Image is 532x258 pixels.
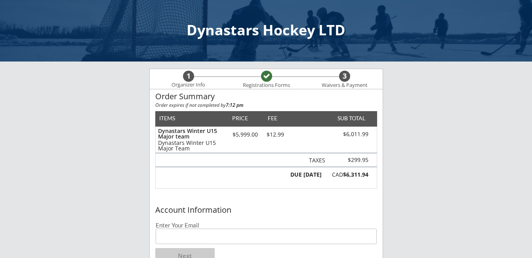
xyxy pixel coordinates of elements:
[229,116,252,121] div: PRICE
[183,72,194,81] div: 1
[262,132,289,137] div: $12.99
[239,82,294,89] div: Registrations Forms
[155,206,377,214] div: Account Information
[289,172,322,177] div: DUE [DATE]
[167,82,210,88] div: Organizer Info
[158,140,225,151] div: Dynastars Winter U15 Major Team
[155,92,377,101] div: Order Summary
[334,116,365,121] div: SUB TOTAL
[339,72,350,81] div: 3
[158,128,225,139] div: Dynastars Winter U15 Major team
[226,102,243,108] strong: 7:12 pm
[327,156,368,164] div: $299.95
[324,131,368,138] div: $6,011.99
[262,116,283,121] div: FEE
[343,171,368,178] strong: $6,311.94
[327,156,368,164] div: Taxes not charged on the fee
[156,222,377,228] div: Enter Your Email
[306,158,325,163] div: TAXES
[326,172,368,177] div: CAD
[306,158,325,164] div: Taxes not charged on the fee
[159,116,187,121] div: ITEMS
[229,132,262,137] div: $5,999.00
[155,103,377,108] div: Order expires if not completed by
[317,82,372,89] div: Waivers & Payment
[8,23,524,37] div: Dynastars Hockey LTD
